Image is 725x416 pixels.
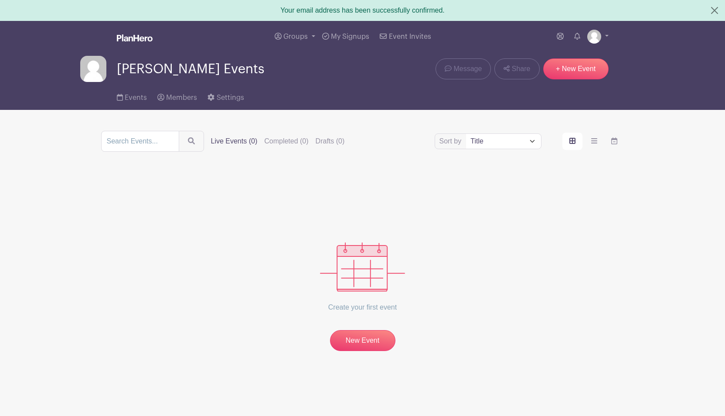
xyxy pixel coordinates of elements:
span: Message [453,64,482,74]
div: filters [211,136,345,147]
a: Share [494,58,539,79]
div: order and view [562,133,624,150]
a: Settings [208,82,244,110]
label: Completed (0) [264,136,308,147]
a: + New Event [543,58,609,79]
span: Settings [217,94,244,101]
span: Members [166,94,197,101]
a: Events [117,82,147,110]
img: logo_white-6c42ec7e38ccf1d336a20a19083b03d10ae64f83f12c07503d8b9e83406b4c7d.svg [117,34,153,41]
a: My Signups [319,21,373,52]
span: My Signups [331,33,369,40]
span: Groups [283,33,308,40]
a: New Event [330,330,395,351]
a: Event Invites [376,21,434,52]
img: events_empty-56550af544ae17c43cc50f3ebafa394433d06d5f1891c01edc4b5d1d59cfda54.svg [320,242,405,292]
label: Sort by [439,136,464,147]
span: Events [125,94,147,101]
a: Groups [271,21,319,52]
input: Search Events... [101,131,179,152]
label: Drafts (0) [316,136,345,147]
a: Message [436,58,491,79]
a: Members [157,82,197,110]
span: [PERSON_NAME] Events [117,62,264,76]
img: default-ce2991bfa6775e67f084385cd625a349d9dcbb7a52a09fb2fda1e96e2d18dcdb.png [587,30,601,44]
p: Create your first event [320,292,405,323]
img: default-ce2991bfa6775e67f084385cd625a349d9dcbb7a52a09fb2fda1e96e2d18dcdb.png [80,56,106,82]
label: Live Events (0) [211,136,258,147]
span: Share [512,64,531,74]
span: Event Invites [389,33,431,40]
